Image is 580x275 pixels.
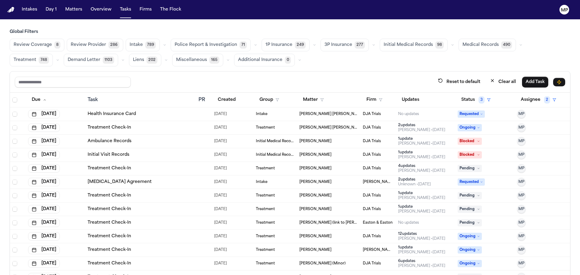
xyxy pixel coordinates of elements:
[517,232,526,241] button: MP
[517,164,526,173] button: MP
[517,151,526,159] button: MP
[398,191,445,196] div: 1 update
[398,196,445,200] div: Last updated by Michelle Pimienta at 7/24/2025, 1:55:04 PM
[158,4,184,15] a: The Flock
[517,246,526,254] button: MP
[256,261,275,266] span: Treatment
[355,41,365,49] span: 277
[398,168,445,173] div: Last updated by Michelle Landazabal at 7/1/2025, 9:45:26 AM
[398,209,445,214] div: Last updated by Michelle Pimienta at 7/24/2025, 1:54:51 PM
[544,96,550,104] span: 2
[28,137,60,145] button: [DATE]
[256,152,295,157] span: Initial Medical Records
[458,219,482,226] span: Pending
[176,57,207,63] span: Miscellaneous
[256,125,275,130] span: Treatment
[68,57,100,63] span: Demand Letter
[363,248,394,252] span: Gammill
[28,110,60,118] button: [DATE]
[43,4,59,15] a: Day 1
[398,236,445,241] div: Last updated by Michelle Pimienta at 7/28/2025, 12:07:27 PM
[517,205,526,213] button: MP
[214,110,227,118] span: 7/28/2025, 1:11:41 PM
[214,178,227,186] span: 7/8/2025, 10:18:05 AM
[518,207,524,212] span: MP
[19,4,40,15] a: Intakes
[398,250,445,255] div: Last updated by Michelle Pimienta at 8/14/2025, 4:04:58 PM
[363,207,381,212] span: DJA Trials
[398,141,445,146] div: Last updated by Adam Franck at 6/2/2025, 9:35:56 AM
[64,54,118,66] button: Demand Letter1103
[398,164,445,168] div: 4 update s
[256,220,275,225] span: Treatment
[518,193,524,198] span: MP
[214,259,227,268] span: 5/2/2025, 8:01:00 AM
[363,220,393,225] span: Easton & Easton
[14,42,52,48] span: Review Coverage
[88,220,131,226] a: Treatment Check-In
[299,248,331,252] span: Brittany Knowles
[384,42,433,48] span: Initial Medical Records
[256,139,295,144] span: Initial Medical Records
[486,76,520,88] button: Clear all
[137,4,154,15] button: Firms
[478,96,485,104] span: 3
[285,56,291,64] span: 0
[517,191,526,200] button: MP
[398,177,431,182] div: 2 update s
[435,41,444,49] span: 98
[88,193,131,199] a: Treatment Check-In
[398,150,445,155] div: 1 update
[398,128,445,133] div: Last updated by Michelle Pimienta at 7/30/2025, 2:23:00 PM
[71,42,106,48] span: Review Provider
[28,246,60,254] button: [DATE]
[522,77,548,88] button: Add Task
[67,39,123,51] button: Review Provider286
[147,56,157,64] span: 202
[363,180,394,184] span: Gammill
[299,112,358,117] span: Alan Roger Van De Vort
[363,193,381,198] span: DJA Trials
[172,54,223,66] button: Miscellaneous165
[256,193,275,198] span: Treatment
[39,56,49,64] span: 748
[363,112,381,117] span: DJA Trials
[398,232,445,236] div: 12 update s
[214,232,227,241] span: 5/2/2025, 12:22:15 PM
[363,125,381,130] span: DJA Trials
[88,125,131,131] a: Treatment Check-In
[561,8,568,12] text: MP
[462,42,499,48] span: Medical Records
[518,261,524,266] span: MP
[214,164,227,173] span: 5/30/2025, 11:30:19 AM
[458,206,482,213] span: Pending
[459,39,516,51] button: Medical Records490
[88,152,129,158] a: Initial Visit Records
[198,96,209,104] div: PR
[28,191,60,200] button: [DATE]
[398,94,423,105] button: Updates
[363,139,381,144] span: DJA Trials
[299,166,331,171] span: Antoinette Galang
[28,219,60,227] button: [DATE]
[256,112,267,117] span: Intake
[458,192,482,199] span: Pending
[517,259,526,268] button: MP
[118,4,134,15] button: Tasks
[88,4,114,15] button: Overview
[299,139,331,144] span: Ali Reza Manizani
[398,136,445,141] div: 1 update
[518,139,524,144] span: MP
[266,42,292,48] span: 1P Insurance
[88,206,131,212] a: Treatment Check-In
[63,4,85,15] a: Matters
[240,41,247,49] span: 71
[553,78,565,86] button: Immediate Task
[299,180,331,184] span: Araceli Tornero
